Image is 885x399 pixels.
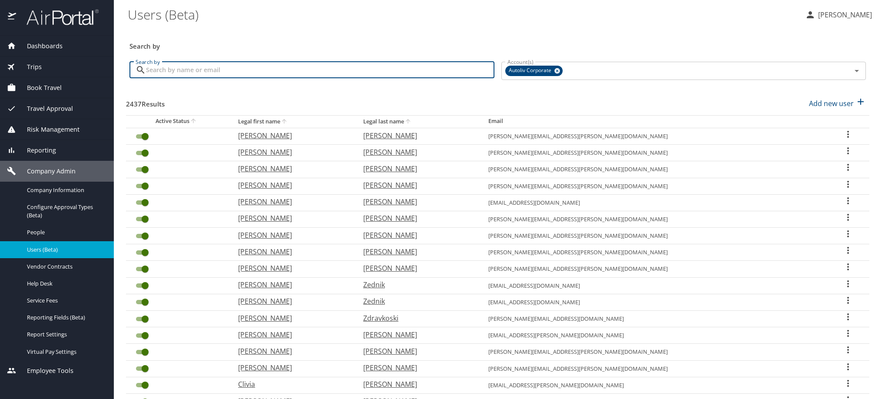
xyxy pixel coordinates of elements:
p: [PERSON_NAME] [238,163,346,174]
div: Autoliv Corporate [505,66,563,76]
td: [EMAIL_ADDRESS][DOMAIN_NAME] [481,277,827,294]
p: [PERSON_NAME] [363,346,471,356]
p: [PERSON_NAME] [363,246,471,257]
td: [PERSON_NAME][EMAIL_ADDRESS][PERSON_NAME][DOMAIN_NAME] [481,211,827,227]
button: sort [189,117,198,126]
span: Trips [16,62,42,72]
h1: Users (Beta) [128,1,798,28]
span: Book Travel [16,83,62,93]
p: [PERSON_NAME] [238,346,346,356]
span: Service Fees [27,296,103,305]
span: Vendor Contracts [27,263,103,271]
p: Zdravkoski [363,313,471,323]
p: [PERSON_NAME] [238,196,346,207]
span: Report Settings [27,330,103,339]
td: [PERSON_NAME][EMAIL_ADDRESS][PERSON_NAME][DOMAIN_NAME] [481,128,827,144]
p: [PERSON_NAME] [363,196,471,207]
td: [PERSON_NAME][EMAIL_ADDRESS][PERSON_NAME][DOMAIN_NAME] [481,145,827,161]
span: Virtual Pay Settings [27,348,103,356]
th: Email [481,115,827,128]
p: [PERSON_NAME] [238,329,346,340]
p: [PERSON_NAME] [238,147,346,157]
span: Reporting Fields (Beta) [27,313,103,322]
span: Dashboards [16,41,63,51]
button: sort [280,118,289,126]
span: Risk Management [16,125,80,134]
p: [PERSON_NAME] [363,130,471,141]
p: [PERSON_NAME] [238,213,346,223]
button: [PERSON_NAME] [802,7,875,23]
h3: 2437 Results [126,94,165,109]
span: People [27,228,103,236]
button: sort [404,118,413,126]
p: [PERSON_NAME] [238,180,346,190]
p: [PERSON_NAME] [238,313,346,323]
p: [PERSON_NAME] [363,230,471,240]
td: [PERSON_NAME][EMAIL_ADDRESS][PERSON_NAME][DOMAIN_NAME] [481,178,827,194]
th: Legal first name [231,115,356,128]
img: icon-airportal.png [8,9,17,26]
td: [PERSON_NAME][EMAIL_ADDRESS][PERSON_NAME][DOMAIN_NAME] [481,360,827,377]
input: Search by name or email [146,62,494,78]
p: [PERSON_NAME] [363,213,471,223]
td: [EMAIL_ADDRESS][DOMAIN_NAME] [481,294,827,310]
td: [PERSON_NAME][EMAIL_ADDRESS][PERSON_NAME][DOMAIN_NAME] [481,228,827,244]
p: Zednik [363,296,471,306]
span: Autoliv Corporate [505,66,557,75]
td: [EMAIL_ADDRESS][PERSON_NAME][DOMAIN_NAME] [481,377,827,393]
th: Legal last name [356,115,481,128]
td: [EMAIL_ADDRESS][DOMAIN_NAME] [481,194,827,211]
td: [PERSON_NAME][EMAIL_ADDRESS][PERSON_NAME][DOMAIN_NAME] [481,244,827,261]
span: Reporting [16,146,56,155]
p: [PERSON_NAME] [363,163,471,174]
p: [PERSON_NAME] [363,180,471,190]
p: [PERSON_NAME] [238,230,346,240]
p: [PERSON_NAME] [363,379,471,389]
span: Travel Approval [16,104,73,113]
td: [PERSON_NAME][EMAIL_ADDRESS][DOMAIN_NAME] [481,311,827,327]
p: [PERSON_NAME] [238,246,346,257]
p: [PERSON_NAME] [363,263,471,273]
p: [PERSON_NAME] [363,147,471,157]
td: [PERSON_NAME][EMAIL_ADDRESS][PERSON_NAME][DOMAIN_NAME] [481,161,827,178]
td: [PERSON_NAME][EMAIL_ADDRESS][PERSON_NAME][DOMAIN_NAME] [481,261,827,277]
button: Open [851,65,863,77]
span: Help Desk [27,279,103,288]
td: [PERSON_NAME][EMAIL_ADDRESS][PERSON_NAME][DOMAIN_NAME] [481,344,827,360]
p: [PERSON_NAME] [238,263,346,273]
p: [PERSON_NAME] [815,10,872,20]
span: Configure Approval Types (Beta) [27,203,103,219]
p: Zednik [363,279,471,290]
span: Users (Beta) [27,246,103,254]
p: [PERSON_NAME] [238,296,346,306]
td: [EMAIL_ADDRESS][PERSON_NAME][DOMAIN_NAME] [481,327,827,344]
p: [PERSON_NAME] [363,329,471,340]
p: [PERSON_NAME] [363,362,471,373]
p: [PERSON_NAME] [238,279,346,290]
span: Company Admin [16,166,76,176]
span: Company Information [27,186,103,194]
th: Active Status [126,115,231,128]
p: Add new user [809,98,854,109]
p: [PERSON_NAME] [238,130,346,141]
span: Employee Tools [16,366,73,376]
h3: Search by [129,36,866,51]
p: Clivia [238,379,346,389]
img: airportal-logo.png [17,9,99,26]
button: Add new user [805,94,869,113]
p: [PERSON_NAME] [238,362,346,373]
